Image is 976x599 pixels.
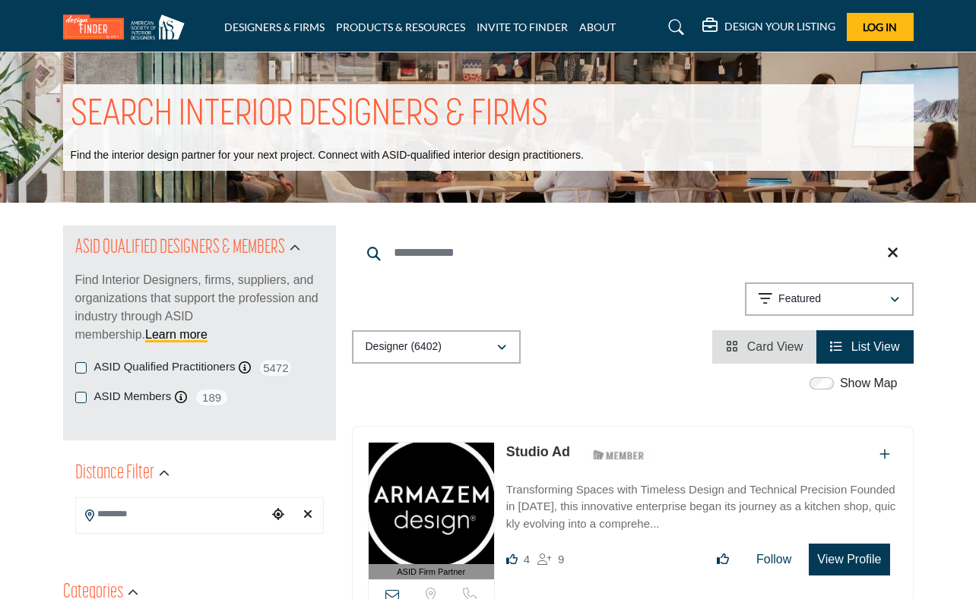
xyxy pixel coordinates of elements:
h1: SEARCH INTERIOR DESIGNERS & FIRMS [71,92,548,139]
a: INVITE TO FINDER [477,20,568,33]
a: Transforming Spaces with Timeless Design and Technical Precision Founded in [DATE], this innovati... [506,472,898,533]
div: Followers [537,550,564,569]
button: View Profile [809,544,889,575]
span: Card View [747,340,803,353]
input: ASID Qualified Practitioners checkbox [75,362,87,374]
p: Designer (6402) [366,339,442,355]
a: Search [654,15,694,39]
a: ABOUT [579,20,616,33]
button: Designer (6402) [352,330,521,364]
li: Card View [712,330,816,364]
li: List View [816,330,913,364]
span: Log In [863,20,897,33]
input: Search Location [76,500,268,529]
span: 9 [558,553,564,566]
button: Log In [847,13,914,41]
div: Clear search location [296,499,318,531]
button: Like listing [707,544,739,575]
p: Transforming Spaces with Timeless Design and Technical Precision Founded in [DATE], this innovati... [506,481,898,533]
a: View Card [726,340,803,353]
img: ASID Members Badge Icon [585,446,653,465]
span: List View [851,340,900,353]
h2: Distance Filter [75,460,154,487]
a: ASID Firm Partner [369,443,494,580]
a: DESIGNERS & FIRMS [224,20,325,33]
a: PRODUCTS & RESOURCES [336,20,465,33]
div: DESIGN YOUR LISTING [702,18,835,36]
button: Featured [745,282,914,316]
h5: DESIGN YOUR LISTING [724,20,835,33]
span: 4 [524,553,530,566]
p: Featured [778,292,821,307]
img: Site Logo [63,14,192,39]
label: ASID Qualified Practitioners [94,358,236,376]
p: Find Interior Designers, firms, suppliers, and organizations that support the profession and indu... [75,271,324,344]
div: Choose your current location [267,499,289,531]
p: Studio Ad [506,442,570,462]
i: Likes [506,553,518,565]
img: Studio Ad [369,443,494,564]
span: 189 [195,388,229,407]
button: Follow [746,544,801,575]
label: Show Map [840,374,898,393]
input: Search Keyword [352,235,914,271]
input: ASID Members checkbox [75,392,87,403]
a: Add To List [879,448,890,461]
span: 5472 [258,358,293,377]
label: ASID Members [94,388,172,405]
a: Learn more [145,328,208,341]
a: Studio Ad [506,444,570,459]
p: Find the interior design partner for your next project. Connect with ASID-qualified interior desi... [71,148,584,163]
span: ASID Firm Partner [397,566,465,579]
h2: ASID QUALIFIED DESIGNERS & MEMBERS [75,235,285,262]
a: View List [830,340,899,353]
